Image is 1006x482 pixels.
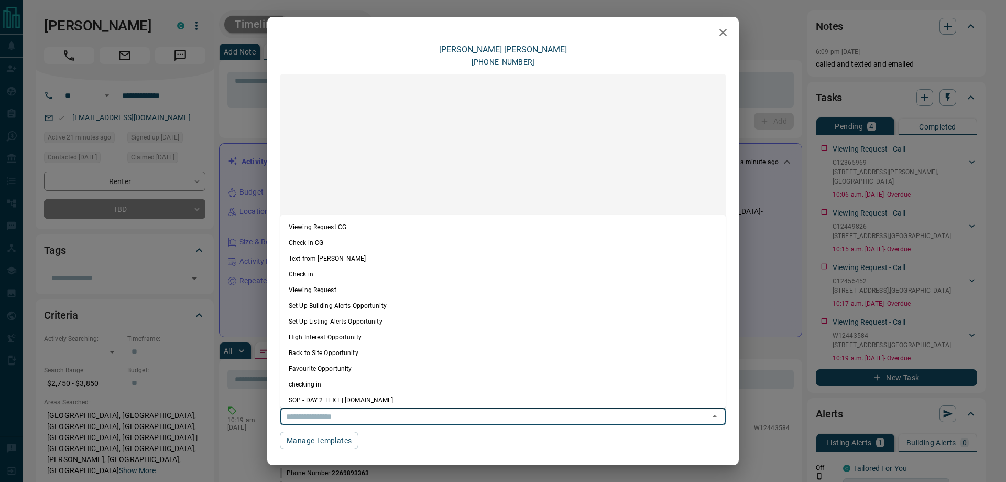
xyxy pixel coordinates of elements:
li: Set Up Listing Alerts Opportunity [280,314,726,329]
li: Viewing Request CG [280,219,726,235]
li: SOP - DAY 2 TEXT | [DOMAIN_NAME] [280,392,726,408]
button: Close [707,409,722,424]
li: Text from [PERSON_NAME] [280,251,726,266]
li: Back to Site Opportunity [280,345,726,361]
button: Manage Templates [280,432,358,449]
li: checking in [280,377,726,392]
p: [PHONE_NUMBER] [472,57,534,68]
li: Set Up Building Alerts Opportunity [280,298,726,314]
li: High Interest Opportunity [280,329,726,345]
li: Check in CG [280,235,726,251]
a: [PERSON_NAME] [PERSON_NAME] [439,45,567,55]
li: Check in [280,266,726,282]
li: Viewing Request [280,282,726,298]
li: Favourite Opportunity [280,361,726,377]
